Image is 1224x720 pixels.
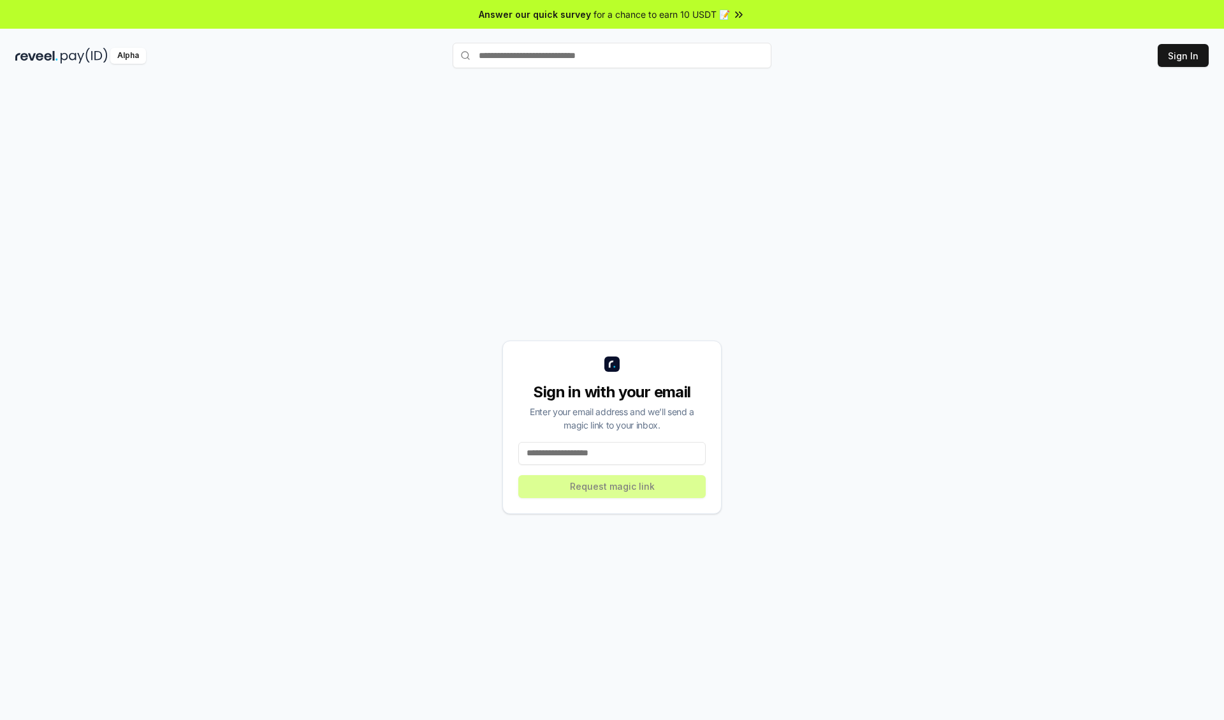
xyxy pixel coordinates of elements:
span: Answer our quick survey [479,8,591,21]
div: Enter your email address and we’ll send a magic link to your inbox. [518,405,706,432]
div: Alpha [110,48,146,64]
button: Sign In [1158,44,1209,67]
div: Sign in with your email [518,382,706,402]
img: pay_id [61,48,108,64]
img: logo_small [604,356,620,372]
span: for a chance to earn 10 USDT 📝 [594,8,730,21]
img: reveel_dark [15,48,58,64]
